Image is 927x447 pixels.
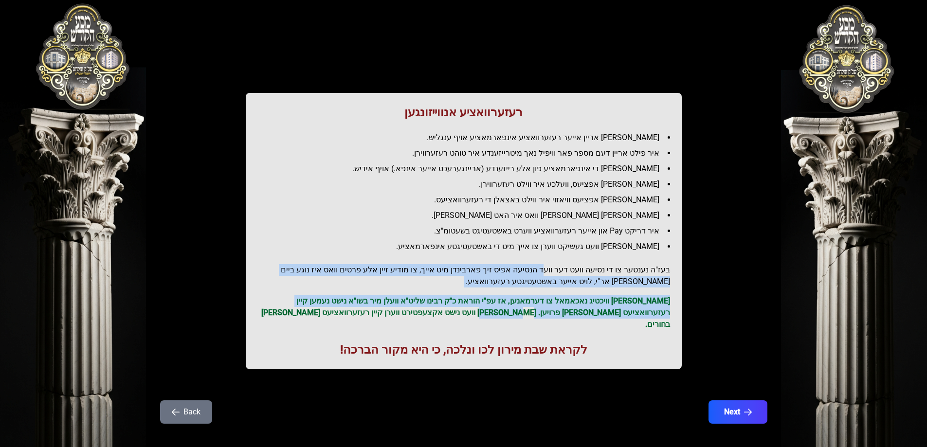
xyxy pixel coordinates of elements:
[265,225,670,237] li: איר דריקט Pay און אייער רעזערוואציע ווערט באשטעטיגט בשעטומ"צ.
[265,241,670,252] li: [PERSON_NAME] וועט געשיקט ווערן צו אייך מיט די באשטעטיגטע אינפארמאציע.
[709,400,767,424] button: Next
[257,295,670,330] p: [PERSON_NAME] וויכטיג נאכאמאל צו דערמאנען, אז עפ"י הוראת כ"ק רבינו שליט"א וועלן מיר בשו"א נישט נע...
[257,264,670,287] h2: בעז"ה נענטער צו די נסיעה וועט דער וועד הנסיעה אפיס זיך פארבינדן מיט אייך, צו מודיע זיין אלע פרטים...
[257,342,670,358] h1: לקראת שבת מירון לכו ונלכה, כי היא מקור הברכה!
[160,400,212,424] button: Back
[265,163,670,175] li: [PERSON_NAME] די אינפארמאציע פון אלע רייזענדע (אריינגערעכט אייער אינפא.) אויף אידיש.
[257,105,670,120] h1: רעזערוואציע אנווייזונגען
[265,194,670,206] li: [PERSON_NAME] אפציעס וויאזוי איר ווילט באצאלן די רעזערוואציעס.
[265,147,670,159] li: איר פילט אריין דעם מספר פאר וויפיל נאך מיטרייזענדע איר טוהט רעזערווירן.
[265,179,670,190] li: [PERSON_NAME] אפציעס, וועלכע איר ווילט רעזערווירן.
[265,132,670,143] li: [PERSON_NAME] אריין אייער רעזערוואציע אינפארמאציע אויף ענגליש.
[265,210,670,221] li: [PERSON_NAME] [PERSON_NAME] וואס איר האט [PERSON_NAME].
